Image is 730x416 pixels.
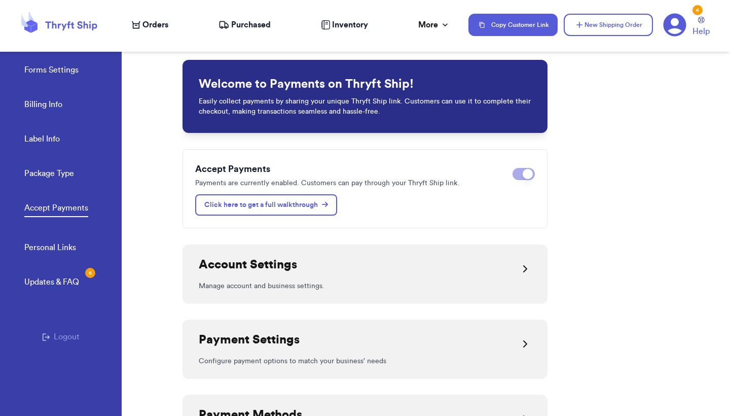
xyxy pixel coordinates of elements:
span: Inventory [332,19,368,31]
div: Updates & FAQ [24,276,79,288]
a: Click here to get a full walkthrough [195,194,337,216]
a: Help [692,17,710,38]
a: Purchased [218,19,271,31]
span: Purchased [231,19,271,31]
a: 6 [663,13,686,37]
div: 6 [85,268,95,278]
h2: Payment Settings [199,332,300,348]
a: Billing Info [24,98,62,113]
span: Orders [142,19,168,31]
h1: Welcome to Payments on Thryft Ship! [199,76,531,92]
a: Package Type [24,167,74,182]
p: Configure payment options to match your business' needs [199,356,531,366]
div: More [418,19,450,31]
span: Help [692,25,710,38]
p: Payments are currently enabled. Customers can pay through your Thryft Ship link. [195,178,504,188]
div: 6 [692,5,703,15]
p: Easily collect payments by sharing your unique Thryft Ship link. Customers can use it to complete... [199,96,531,117]
h3: Accept Payments [195,162,504,176]
p: Manage account and business settings. [199,281,531,291]
a: Updates & FAQ6 [24,276,79,290]
button: New Shipping Order [564,14,653,36]
button: Logout [42,331,80,343]
a: Inventory [321,19,368,31]
a: Personal Links [24,241,76,256]
h2: Account Settings [199,257,297,273]
a: Forms Settings [24,64,79,78]
button: Copy Customer Link [468,14,558,36]
a: Orders [132,19,168,31]
a: Accept Payments [24,202,88,217]
p: Click here to get a full walkthrough [204,200,328,210]
a: Label Info [24,133,60,147]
